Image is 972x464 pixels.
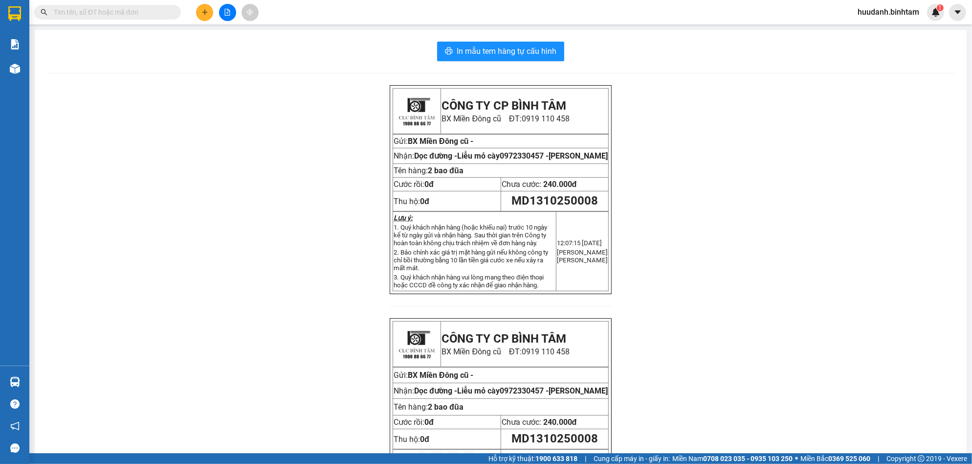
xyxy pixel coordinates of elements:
span: Gửi: [394,137,408,146]
span: Tên hàng: [394,166,464,175]
button: printerIn mẫu tem hàng tự cấu hình [437,42,564,61]
span: 1 [938,4,942,11]
button: file-add [219,4,236,21]
button: caret-down [949,4,966,21]
span: Cung cấp máy in - giấy in: [594,453,670,464]
span: BX Miền Đông cũ ĐT: [442,114,570,123]
strong: CÔNG TY CP BÌNH TÂM [442,99,567,113]
button: plus [196,4,213,21]
strong: Lưu ý: [394,214,413,222]
span: Liễu mỏ cày [457,151,549,161]
span: Nhận: [394,386,608,395]
sup: 1 [937,4,944,11]
span: question-circle [10,399,20,409]
span: huudanh.binhtam [850,6,927,18]
span: 2 bao đũa [428,402,464,412]
span: Dọc đường - [414,386,608,395]
span: BX Miền Đông cũ - [408,371,473,380]
span: Cước rồi: [394,180,434,189]
img: icon-new-feature [931,8,940,17]
span: Tên hàng: [394,402,464,412]
span: printer [445,47,453,56]
img: warehouse-icon [10,377,20,387]
span: 12:07:15 [DATE] [557,239,602,247]
span: 0919 110 458 [522,347,570,356]
span: Miền Bắc [800,453,870,464]
span: 0919 110 458 [522,114,570,123]
img: logo [395,322,439,366]
span: caret-down [953,8,962,17]
span: [PERSON_NAME] [549,386,608,395]
img: solution-icon [10,39,20,49]
span: ⚪️ [795,457,798,461]
span: Hỗ trợ kỹ thuật: [488,453,577,464]
button: aim [242,4,259,21]
span: Miền Nam [672,453,793,464]
span: Chưa cước: [502,180,577,189]
strong: 0708 023 035 - 0935 103 250 [703,455,793,463]
span: Cước rồi: [394,418,434,427]
strong: 1900 633 818 [535,455,577,463]
span: | [585,453,586,464]
span: plus [201,9,208,16]
span: 0972330457 - [500,151,549,161]
span: Liễu mỏ cày [457,386,608,395]
span: 240.000đ [543,180,577,189]
strong: CÔNG TY CP BÌNH TÂM [442,332,567,346]
span: Chưa cước: [502,418,577,427]
span: notification [10,421,20,431]
span: search [41,9,47,16]
span: Thu hộ: [394,197,429,206]
span: 0972330457 - [500,386,608,395]
span: 0đ [424,180,434,189]
input: Tìm tên, số ĐT hoặc mã đơn [54,7,169,18]
span: Gửi: [394,371,473,380]
span: MD1310250008 [511,432,598,445]
span: 0đ [424,418,434,427]
img: logo [395,89,439,133]
strong: 0369 525 060 [828,455,870,463]
span: Nhận: [394,151,549,161]
span: message [10,443,20,453]
span: [PERSON_NAME] [PERSON_NAME] [557,249,608,264]
span: 2. Bảo chính xác giá trị mặt hàng gửi nếu không công ty chỉ bồi thường bằng 10 lần tiền giá cước ... [394,249,548,272]
span: In mẫu tem hàng tự cấu hình [457,45,556,57]
span: copyright [918,455,925,462]
span: aim [246,9,253,16]
span: 1. Quý khách nhận hàng (hoặc khiếu nại) trước 10 ngày kể từ ngày gửi và nhận hàng. Sau thời gian ... [394,224,547,247]
img: logo-vxr [8,6,21,21]
span: file-add [224,9,231,16]
span: 3. Quý khách nhận hàng vui lòng mang theo điện thoại hoặc CCCD đề công ty xác nhận để giao nhận h... [394,274,544,289]
span: BX Miền Đông cũ ĐT: [442,347,570,356]
span: | [878,453,879,464]
strong: 0đ [420,197,429,206]
strong: 0đ [420,435,429,444]
span: Dọc đường - [414,151,549,161]
img: warehouse-icon [10,64,20,74]
span: [PERSON_NAME] [549,151,608,161]
span: 240.000đ [543,418,577,427]
span: Thu hộ: [394,435,429,444]
span: BX Miền Đông cũ - [408,137,473,146]
span: MD1310250008 [511,194,598,208]
span: 2 bao đũa [428,166,464,175]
